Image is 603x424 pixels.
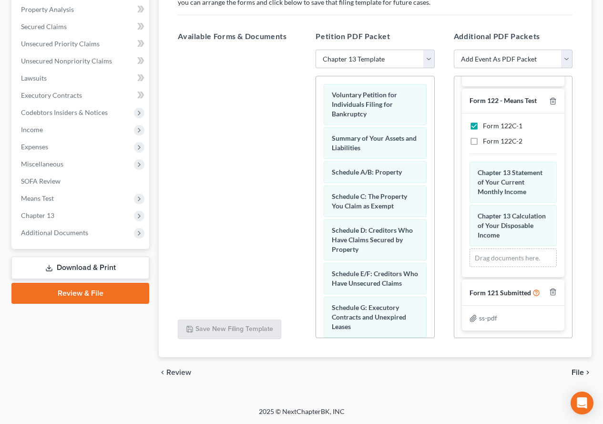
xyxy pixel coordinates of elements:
[21,143,48,151] span: Expenses
[479,314,497,322] span: ss-pdf
[21,74,47,82] span: Lawsuits
[483,137,522,145] span: Form 122C-2
[21,91,82,99] span: Executory Contracts
[166,369,191,376] span: Review
[11,283,149,304] a: Review & File
[13,52,149,70] a: Unsecured Nonpriority Claims
[30,407,573,424] div: 2025 © NextChapterBK, INC
[13,18,149,35] a: Secured Claims
[21,5,74,13] span: Property Analysis
[470,289,531,297] span: Form 121 Submitted
[21,125,43,134] span: Income
[21,108,108,116] span: Codebtors Insiders & Notices
[483,122,522,130] span: Form 122C-1
[21,211,54,219] span: Chapter 13
[332,168,402,176] span: Schedule A/B: Property
[13,35,149,52] a: Unsecured Priority Claims
[332,226,413,253] span: Schedule D: Creditors Who Have Claims Secured by Property
[21,194,54,202] span: Means Test
[178,320,281,340] button: Save New Filing Template
[13,173,149,190] a: SOFA Review
[332,269,418,287] span: Schedule E/F: Creditors Who Have Unsecured Claims
[316,31,390,41] span: Petition PDF Packet
[21,22,67,31] span: Secured Claims
[13,70,149,87] a: Lawsuits
[478,168,542,196] span: Chapter 13 Statement of Your Current Monthly Income
[21,177,61,185] span: SOFA Review
[13,1,149,18] a: Property Analysis
[21,160,63,168] span: Miscellaneous
[454,31,572,42] h5: Additional PDF Packets
[332,134,417,152] span: Summary of Your Assets and Liabilities
[159,369,166,376] i: chevron_left
[332,91,397,118] span: Voluntary Petition for Individuals Filing for Bankruptcy
[11,257,149,279] a: Download & Print
[332,192,407,210] span: Schedule C: The Property You Claim as Exempt
[178,31,296,42] h5: Available Forms & Documents
[470,248,557,268] div: Drag documents here.
[13,87,149,104] a: Executory Contracts
[470,96,537,104] span: Form 122 - Means Test
[572,369,584,376] span: File
[21,57,112,65] span: Unsecured Nonpriority Claims
[21,228,88,237] span: Additional Documents
[159,369,201,376] button: chevron_left Review
[332,303,406,331] span: Schedule G: Executory Contracts and Unexpired Leases
[478,212,546,239] span: Chapter 13 Calculation of Your Disposable Income
[584,369,592,376] i: chevron_right
[571,392,593,414] div: Open Intercom Messenger
[21,40,100,48] span: Unsecured Priority Claims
